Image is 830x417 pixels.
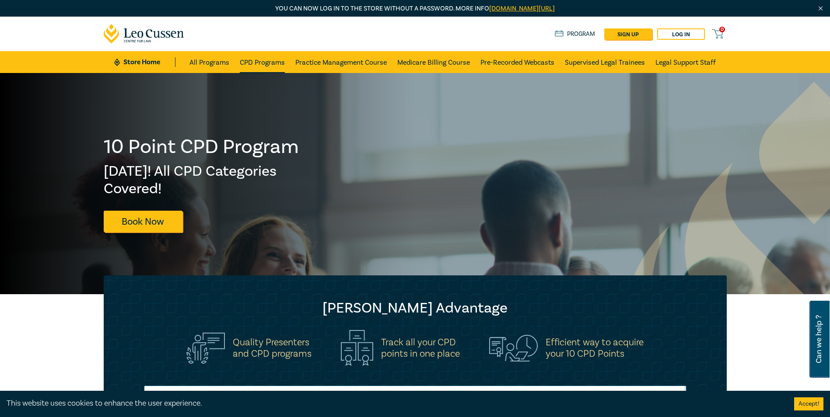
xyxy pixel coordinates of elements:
[489,335,538,361] img: Efficient way to acquire<br>your 10 CPD Points
[121,299,709,317] h2: [PERSON_NAME] Advantage
[815,306,823,372] span: Can we help ?
[186,333,225,364] img: Quality Presenters<br>and CPD programs
[233,337,312,359] h5: Quality Presenters and CPD programs
[657,28,705,40] a: Log in
[817,5,824,12] img: Close
[794,397,823,410] button: Accept cookies
[565,51,645,73] a: Supervised Legal Trainees
[104,136,300,158] h1: 10 Point CPD Program
[397,51,470,73] a: Medicare Billing Course
[555,29,595,39] a: Program
[381,337,460,359] h5: Track all your CPD points in one place
[240,51,285,73] a: CPD Programs
[114,57,175,67] a: Store Home
[7,398,781,409] div: This website uses cookies to enhance the user experience.
[719,27,725,32] span: 0
[489,4,555,13] a: [DOMAIN_NAME][URL]
[295,51,387,73] a: Practice Management Course
[604,28,652,40] a: sign up
[480,51,554,73] a: Pre-Recorded Webcasts
[189,51,229,73] a: All Programs
[655,51,716,73] a: Legal Support Staff
[341,330,373,366] img: Track all your CPD<br>points in one place
[104,163,300,198] h2: [DATE]! All CPD Categories Covered!
[104,211,182,232] a: Book Now
[104,4,727,14] p: You can now log in to the store without a password. More info
[546,337,644,359] h5: Efficient way to acquire your 10 CPD Points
